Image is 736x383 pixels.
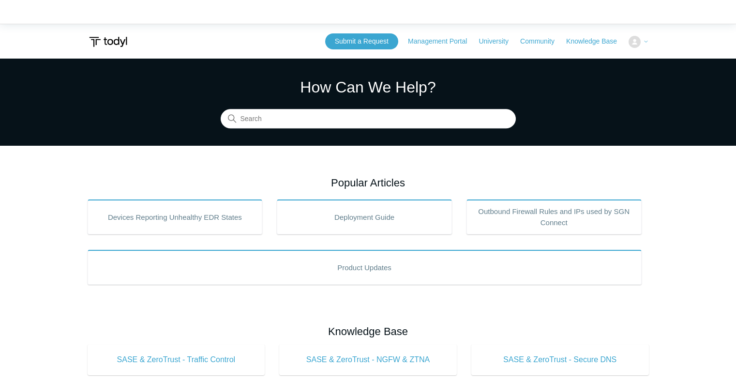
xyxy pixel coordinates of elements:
[325,33,398,49] a: Submit a Request
[466,199,642,234] a: Outbound Firewall Rules and IPs used by SGN Connect
[566,36,627,46] a: Knowledge Base
[277,199,452,234] a: Deployment Guide
[408,36,477,46] a: Management Portal
[88,323,649,339] h2: Knowledge Base
[294,354,442,366] span: SASE & ZeroTrust - NGFW & ZTNA
[279,344,457,375] a: SASE & ZeroTrust - NGFW & ZTNA
[479,36,518,46] a: University
[520,36,564,46] a: Community
[88,344,265,375] a: SASE & ZeroTrust - Traffic Control
[88,250,642,285] a: Product Updates
[88,175,649,191] h2: Popular Articles
[471,344,649,375] a: SASE & ZeroTrust - Secure DNS
[102,354,251,366] span: SASE & ZeroTrust - Traffic Control
[88,199,263,234] a: Devices Reporting Unhealthy EDR States
[88,33,129,51] img: Todyl Support Center Help Center home page
[486,354,634,366] span: SASE & ZeroTrust - Secure DNS
[221,76,516,99] h1: How Can We Help?
[221,109,516,129] input: Search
